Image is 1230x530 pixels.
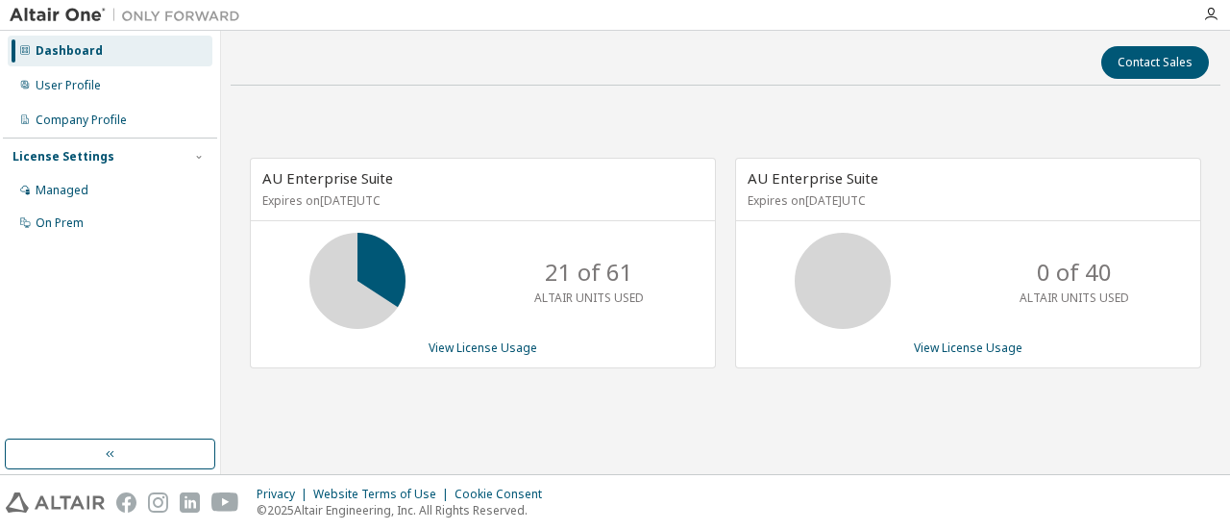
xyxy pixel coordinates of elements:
[455,487,553,502] div: Cookie Consent
[6,492,105,513] img: altair_logo.svg
[148,492,168,513] img: instagram.svg
[914,340,1022,356] a: View License Usage
[10,6,250,25] img: Altair One
[545,256,633,289] p: 21 of 61
[257,502,553,518] p: © 2025 Altair Engineering, Inc. All Rights Reserved.
[36,183,88,198] div: Managed
[429,340,537,356] a: View License Usage
[36,43,103,59] div: Dashboard
[36,215,84,231] div: On Prem
[313,487,455,502] div: Website Terms of Use
[12,149,114,164] div: License Settings
[748,192,1184,209] p: Expires on [DATE] UTC
[36,113,127,128] div: Company Profile
[534,290,644,306] p: ALTAIR UNITS USED
[748,168,878,188] span: AU Enterprise Suite
[1037,256,1112,289] p: 0 of 40
[257,487,313,502] div: Privacy
[211,492,239,513] img: youtube.svg
[36,78,101,93] div: User Profile
[1101,46,1209,79] button: Contact Sales
[180,492,200,513] img: linkedin.svg
[262,192,699,209] p: Expires on [DATE] UTC
[116,492,136,513] img: facebook.svg
[1020,290,1129,306] p: ALTAIR UNITS USED
[262,168,393,188] span: AU Enterprise Suite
